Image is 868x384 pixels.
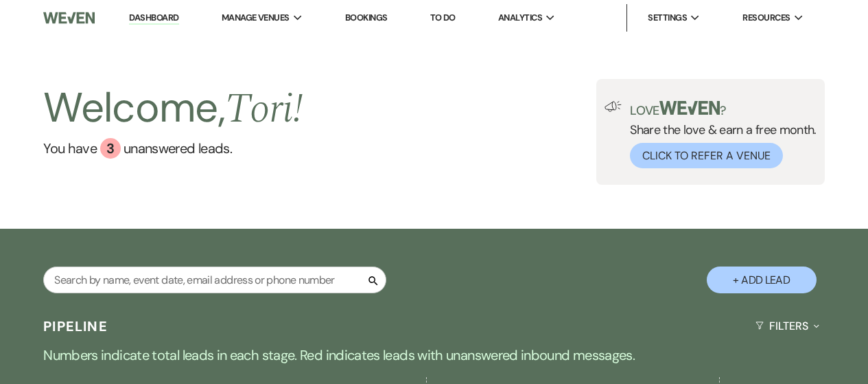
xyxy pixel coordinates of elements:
[100,138,121,159] div: 3
[622,101,817,168] div: Share the love & earn a free month.
[345,12,388,23] a: Bookings
[43,3,94,32] img: Weven Logo
[43,317,108,336] h3: Pipeline
[750,308,825,344] button: Filters
[648,11,687,25] span: Settings
[129,12,178,25] a: Dashboard
[43,79,303,138] h2: Welcome,
[630,143,783,168] button: Click to Refer a Venue
[222,11,290,25] span: Manage Venues
[742,11,790,25] span: Resources
[430,12,456,23] a: To Do
[605,101,622,112] img: loud-speaker-illustration.svg
[43,138,303,159] a: You have 3 unanswered leads.
[707,267,817,293] button: + Add Lead
[659,101,720,115] img: weven-logo-green.svg
[630,101,817,117] p: Love ?
[225,78,303,141] span: Tori !
[43,267,386,293] input: Search by name, event date, email address or phone number
[498,11,542,25] span: Analytics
